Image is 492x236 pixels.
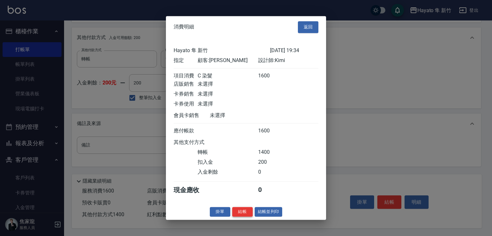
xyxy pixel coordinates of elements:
div: 店販銷售 [174,81,198,88]
button: 結帳 [232,207,253,217]
div: 應付帳款 [174,128,198,134]
div: 項目消費 [174,73,198,79]
div: 卡券使用 [174,101,198,107]
div: 1600 [258,73,282,79]
div: 指定 [174,57,198,64]
div: Hayato 隼 新竹 [174,47,270,54]
div: 1600 [258,128,282,134]
div: 設計師: Kimi [258,57,318,64]
div: 顧客: [PERSON_NAME] [198,57,258,64]
div: 入金剩餘 [198,169,258,176]
div: C 染髮 [198,73,258,79]
div: 未選擇 [198,91,258,98]
span: 消費明細 [174,24,194,30]
div: 扣入金 [198,159,258,166]
div: 未選擇 [198,81,258,88]
div: 0 [258,169,282,176]
div: 現金應收 [174,186,210,194]
div: 0 [258,186,282,194]
div: 其他支付方式 [174,139,222,146]
button: 返回 [298,21,318,33]
div: 卡券銷售 [174,91,198,98]
div: 未選擇 [198,101,258,107]
div: 200 [258,159,282,166]
div: 會員卡銷售 [174,112,210,119]
button: 掛單 [210,207,230,217]
div: 1400 [258,149,282,156]
div: 轉帳 [198,149,258,156]
div: 未選擇 [210,112,270,119]
button: 結帳並列印 [255,207,283,217]
div: [DATE] 19:34 [270,47,318,54]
